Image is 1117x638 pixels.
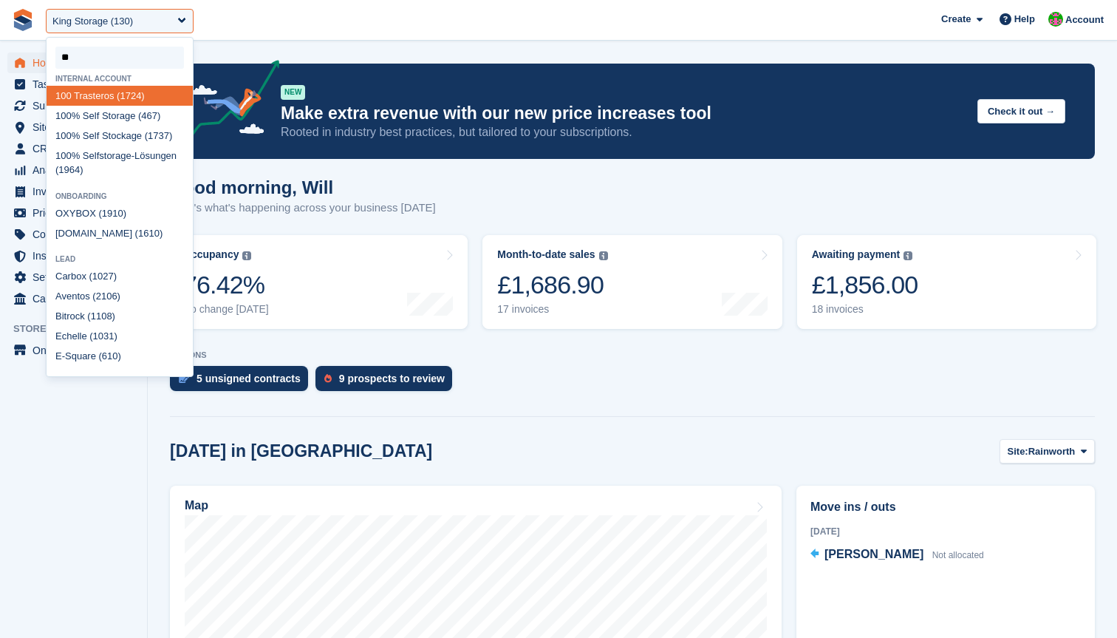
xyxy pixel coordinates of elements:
[1065,13,1104,27] span: Account
[7,203,140,223] a: menu
[7,95,140,116] a: menu
[1014,12,1035,27] span: Help
[107,350,117,362] span: 10
[55,130,66,141] span: 10
[1008,444,1028,459] span: Site:
[185,499,208,512] h2: Map
[183,248,239,261] div: Occupancy
[7,181,140,202] a: menu
[281,85,305,100] div: NEW
[98,370,108,381] span: 10
[33,117,121,138] span: Sites
[92,271,103,282] span: 10
[170,200,436,217] p: Here's what's happening across your business [DATE]
[242,251,251,260] img: icon-info-grey-7440780725fd019a000dd9b08b2336e03edf1995a4989e88bcd33f0948082b44.svg
[47,366,193,386] div: Locabox ( 00)
[33,74,121,95] span: Tasks
[281,124,966,140] p: Rooted in industry best practices, but tailored to your subscriptions.
[812,248,901,261] div: Awaiting payment
[932,550,984,560] span: Not allocated
[497,270,607,300] div: £1,686.90
[183,270,269,300] div: 76.42%
[47,255,193,263] div: Lead
[482,235,782,329] a: Month-to-date sales £1,686.90 17 invoices
[281,103,966,124] p: Make extra revenue with our new price increases tool
[170,177,436,197] h1: Good morning, Will
[33,138,121,159] span: CRM
[903,251,912,260] img: icon-info-grey-7440780725fd019a000dd9b08b2336e03edf1995a4989e88bcd33f0948082b44.svg
[47,286,193,306] div: Aventos (2 6)
[7,288,140,309] a: menu
[7,224,140,245] a: menu
[47,192,193,200] div: Onboarding
[47,223,193,243] div: [DOMAIN_NAME] (16 )
[7,138,140,159] a: menu
[170,366,315,398] a: 5 unsigned contracts
[812,303,918,316] div: 18 invoices
[12,9,34,31] img: stora-icon-8386f47178a22dfd0bd8f6a31ec36ba5ce8667c1dd55bd0f319d3a0aa187defe.svg
[96,310,106,322] span: 10
[7,340,140,361] a: menu
[497,303,607,316] div: 17 invoices
[7,52,140,73] a: menu
[52,14,133,29] div: King Storage (130)
[170,350,1095,360] p: ACTIONS
[112,208,123,219] span: 10
[941,12,971,27] span: Create
[170,441,432,461] h2: [DATE] in [GEOGRAPHIC_DATA]
[47,146,193,180] div: 0% Selfstorage-Lösungen (1964)
[7,160,140,180] a: menu
[33,95,121,116] span: Subscriptions
[168,235,468,329] a: Occupancy 76.42% No change [DATE]
[797,235,1096,329] a: Awaiting payment £1,856.00 18 invoices
[33,267,121,288] span: Settings
[810,525,1081,538] div: [DATE]
[47,266,193,286] div: Carbox ( 27)
[101,291,112,302] span: 10
[47,106,193,126] div: 0% Self Storage (467)
[33,160,121,180] span: Analytics
[7,117,140,138] a: menu
[324,374,332,383] img: prospect-51fa495bee0391a8d652442698ab0144808aea92771e9ea1ae160a38d050c398.svg
[33,224,121,245] span: Coupons
[33,245,121,266] span: Insurance
[810,498,1081,516] h2: Move ins / outs
[183,303,269,316] div: No change [DATE]
[33,52,121,73] span: Home
[315,366,460,398] a: 9 prospects to review
[47,126,193,146] div: 0% Self Stockage (1737)
[810,546,984,565] a: [PERSON_NAME] Not allocated
[55,90,66,101] span: 10
[33,181,121,202] span: Invoices
[812,270,918,300] div: £1,856.00
[33,340,121,361] span: Online Store
[7,74,140,95] a: menu
[177,60,280,144] img: price-adjustments-announcement-icon-8257ccfd72463d97f412b2fc003d46551f7dbcb40ab6d574587a9cd5c0d94...
[599,251,608,260] img: icon-info-grey-7440780725fd019a000dd9b08b2336e03edf1995a4989e88bcd33f0948082b44.svg
[1000,439,1095,464] button: Site: Rainworth
[977,99,1065,123] button: Check it out →
[497,248,595,261] div: Month-to-date sales
[47,203,193,223] div: OXYBOX (19 )
[824,548,923,560] span: [PERSON_NAME]
[197,373,301,384] div: 5 unsigned contracts
[47,75,193,83] div: Internal account
[7,267,140,288] a: menu
[179,374,189,383] img: contract_signature_icon-13c848040528278c33f63329250d36e43548de30e8caae1d1a13099fd9432cc5.svg
[47,86,193,106] div: 0 Trasteros (1724)
[7,245,140,266] a: menu
[33,203,121,223] span: Pricing
[55,150,66,161] span: 10
[47,346,193,366] div: E-Square (6 )
[55,110,66,121] span: 10
[93,330,103,342] span: 10
[148,228,159,239] span: 10
[47,326,193,346] div: Echelle ( 31)
[1048,12,1063,27] img: Will McNeilly
[47,306,193,326] div: Bitrock (1 8)
[339,373,445,384] div: 9 prospects to review
[33,288,121,309] span: Capital
[13,322,147,336] span: Storefront
[1028,444,1076,459] span: Rainworth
